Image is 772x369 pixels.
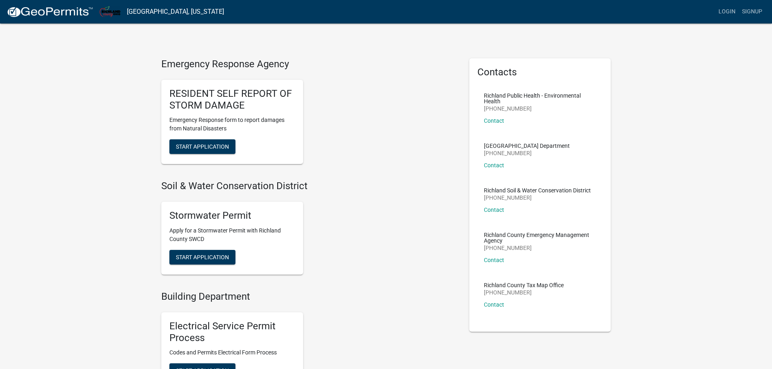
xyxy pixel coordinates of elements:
[169,250,235,264] button: Start Application
[169,348,295,357] p: Codes and Permits Electrical Form Process
[484,106,597,111] p: [PHONE_NUMBER]
[161,58,457,70] h4: Emergency Response Agency
[484,301,504,308] a: Contact
[715,4,739,19] a: Login
[484,143,570,149] p: [GEOGRAPHIC_DATA] Department
[176,254,229,260] span: Start Application
[176,143,229,150] span: Start Application
[484,282,564,288] p: Richland County Tax Map Office
[169,320,295,344] h5: Electrical Service Permit Process
[484,150,570,156] p: [PHONE_NUMBER]
[169,116,295,133] p: Emergency Response form to report damages from Natural Disasters
[477,66,603,78] h5: Contacts
[484,245,597,251] p: [PHONE_NUMBER]
[161,180,457,192] h4: Soil & Water Conservation District
[169,139,235,154] button: Start Application
[484,188,591,193] p: Richland Soil & Water Conservation District
[169,210,295,222] h5: Stormwater Permit
[484,257,504,263] a: Contact
[161,291,457,303] h4: Building Department
[169,88,295,111] h5: RESIDENT SELF REPORT OF STORM DAMAGE
[127,5,224,19] a: [GEOGRAPHIC_DATA], [US_STATE]
[169,226,295,243] p: Apply for a Stormwater Permit with Richland County SWCD
[484,290,564,295] p: [PHONE_NUMBER]
[484,207,504,213] a: Contact
[484,195,591,200] p: [PHONE_NUMBER]
[100,6,120,17] img: Richland County, Ohio
[484,117,504,124] a: Contact
[739,4,766,19] a: Signup
[484,93,597,104] p: Richland Public Health - Environmental Health
[484,162,504,169] a: Contact
[484,232,597,243] p: Richland County Emergency Management Agency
